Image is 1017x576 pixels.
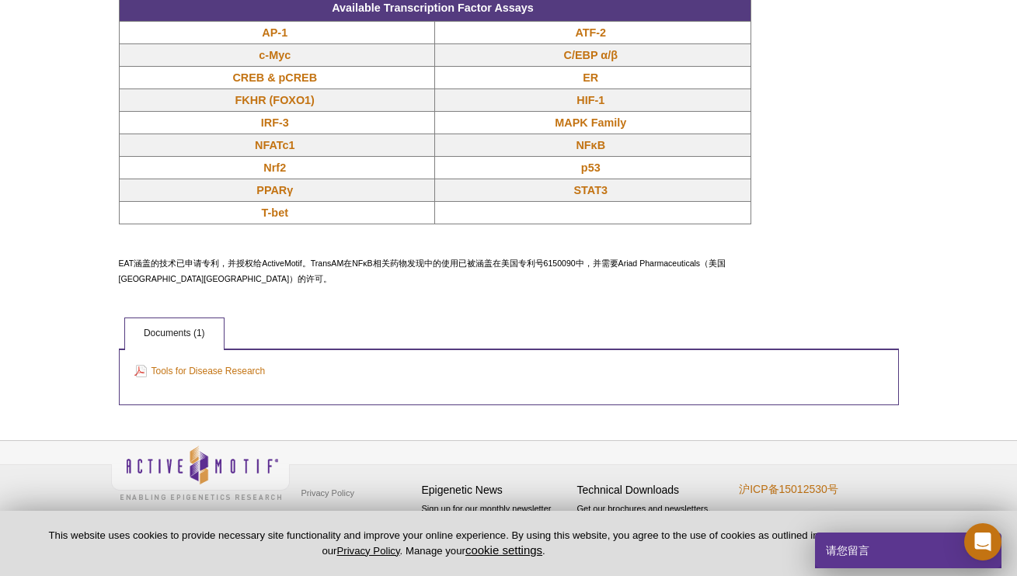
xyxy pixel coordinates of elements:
a: Nrf2 [263,160,286,175]
a: FKHR (FOXO1) [235,92,315,108]
a: p53 [581,160,601,175]
p: This website uses cookies to provide necessary site functionality and improve your online experie... [25,529,842,558]
img: Active Motif, [111,441,290,504]
div: Open Intercom Messenger [964,523,1001,560]
a: T-bet [262,205,288,220]
a: Privacy Policy [298,481,358,505]
a: STAT3 [574,182,608,198]
a: NFATc1 [255,137,294,153]
h4: Technical Downloads [577,484,725,497]
p: Get our brochures and newsletters, or request them by mail. [577,502,725,542]
span: Available Transcription Factor Assays [332,2,534,14]
a: Documents (1) [125,318,224,349]
a: NFκB [576,137,605,153]
span: 请您留言 [824,533,869,568]
h4: Epigenetic News [422,484,569,497]
a: PPARγ [256,182,293,198]
a: ER [583,70,598,85]
a: 沪ICP备15012530号 [739,483,838,496]
button: cookie settings [465,543,542,557]
a: Tools for Disease Research [134,363,266,380]
a: c-Myc [259,47,291,63]
a: Privacy Policy [336,545,399,557]
a: IRF-3 [261,115,289,130]
a: CREB & pCREB [232,70,317,85]
a: Terms & Conditions [298,505,379,528]
a: AP-1 [262,25,287,40]
span: EAT涵盖的技术已申请专利，并授权给ActiveMotif。TransAM在NFκB相关药物发现中的使用已被涵盖在美国专利号6150090中，并需要Ariad Pharmaceuticals（美... [119,259,726,283]
a: C/EBP α/β [564,47,618,63]
a: MAPK Family [555,115,626,130]
p: Sign up for our monthly newsletter highlighting recent publications in the field of epigenetics. [422,502,569,555]
a: HIF-1 [576,92,604,108]
a: ATF-2 [575,25,606,40]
